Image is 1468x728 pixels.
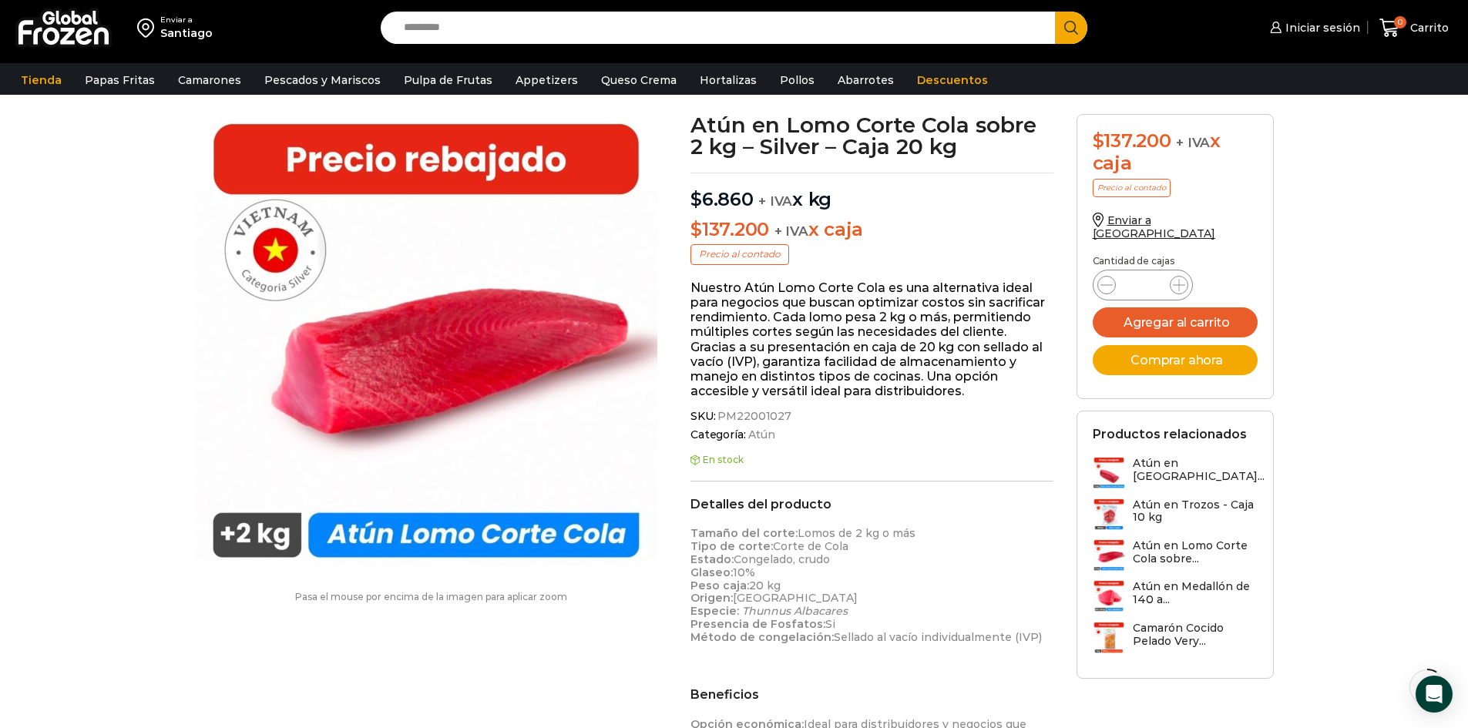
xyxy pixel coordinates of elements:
[1093,130,1258,175] div: x caja
[772,65,822,95] a: Pollos
[1133,457,1265,483] h3: Atún en [GEOGRAPHIC_DATA]...
[593,65,684,95] a: Queso Crema
[1093,213,1216,240] a: Enviar a [GEOGRAPHIC_DATA]
[690,188,702,210] span: $
[1282,20,1360,35] span: Iniciar sesión
[1266,12,1360,43] a: Iniciar sesión
[1093,427,1247,441] h2: Productos relacionados
[1133,622,1258,648] h3: Camarón Cocido Pelado Very...
[692,65,764,95] a: Hortalizas
[1376,10,1453,46] a: 0 Carrito
[170,65,249,95] a: Camarones
[1093,256,1258,267] p: Cantidad de cajas
[690,579,749,592] strong: Peso caja:
[690,410,1053,423] span: SKU:
[690,497,1053,512] h2: Detalles del producto
[830,65,902,95] a: Abarrotes
[13,65,69,95] a: Tienda
[690,527,1053,643] p: Lomos de 2 kg o más Corte de Cola Congelado, crudo 10% 20 kg [GEOGRAPHIC_DATA] Si Sellado al vací...
[1406,20,1449,35] span: Carrito
[1093,457,1265,490] a: Atún en [GEOGRAPHIC_DATA]...
[690,455,1053,465] p: En stock
[1093,129,1104,152] span: $
[690,552,734,566] strong: Estado:
[690,591,733,605] strong: Origen:
[690,114,1053,157] h1: Atún en Lomo Corte Cola sobre 2 kg – Silver – Caja 20 kg
[160,15,213,25] div: Enviar a
[1416,676,1453,713] div: Open Intercom Messenger
[1093,307,1258,337] button: Agregar al carrito
[690,188,754,210] bdi: 6.860
[1394,16,1406,29] span: 0
[690,630,834,644] strong: Método de congelación:
[1055,12,1087,44] button: Search button
[690,219,1053,241] p: x caja
[1176,135,1210,150] span: + IVA
[690,539,773,553] strong: Tipo de corte:
[690,687,1053,702] h2: Beneficios
[1133,498,1258,525] h3: Atún en Trozos - Caja 10 kg
[690,617,825,631] strong: Presencia de Fosfatos:
[257,65,388,95] a: Pescados y Mariscos
[1128,274,1157,296] input: Product quantity
[690,218,702,240] span: $
[1093,622,1258,655] a: Camarón Cocido Pelado Very...
[909,65,996,95] a: Descuentos
[715,410,791,423] span: PM22001027
[690,244,789,264] p: Precio al contado
[690,526,798,540] strong: Tamaño del corte:
[160,25,213,41] div: Santiago
[774,223,808,239] span: + IVA
[742,604,848,618] em: Thunnus Albacares
[1093,580,1258,613] a: Atún en Medallón de 140 a...
[690,173,1053,211] p: x kg
[746,428,775,441] a: Atún
[690,565,733,579] strong: Glaseo:
[195,114,657,576] img: atun cola silver
[1093,345,1258,375] button: Comprar ahora
[1093,129,1171,152] bdi: 137.200
[1093,539,1258,572] a: Atún en Lomo Corte Cola sobre...
[77,65,163,95] a: Papas Fritas
[690,604,739,618] strong: Especie:
[690,280,1053,399] p: Nuestro Atún Lomo Corte Cola es una alternativa ideal para negocios que buscan optimizar costos s...
[1133,539,1258,565] h3: Atún en Lomo Corte Cola sobre...
[137,15,160,41] img: address-field-icon.svg
[195,592,668,602] p: Pasa el mouse por encima de la imagen para aplicar zoom
[690,218,769,240] bdi: 137.200
[758,193,792,209] span: + IVA
[508,65,586,95] a: Appetizers
[1133,580,1258,606] h3: Atún en Medallón de 140 a...
[1093,498,1258,532] a: Atún en Trozos - Caja 10 kg
[690,428,1053,441] span: Categoría:
[396,65,500,95] a: Pulpa de Frutas
[1093,179,1171,197] p: Precio al contado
